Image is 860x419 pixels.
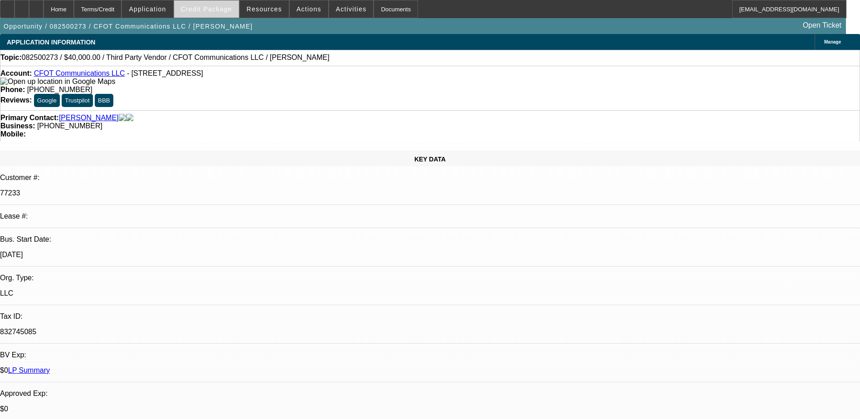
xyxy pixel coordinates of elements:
button: Activities [329,0,374,18]
span: Application [129,5,166,13]
strong: Phone: [0,86,25,93]
button: Credit Package [174,0,239,18]
strong: Account: [0,69,32,77]
a: LP Summary [8,366,50,374]
strong: Reviews: [0,96,32,104]
button: Trustpilot [62,94,92,107]
strong: Business: [0,122,35,130]
span: Credit Package [181,5,232,13]
button: Google [34,94,60,107]
span: Opportunity / 082500273 / CFOT Communications LLC / [PERSON_NAME] [4,23,253,30]
button: Resources [240,0,289,18]
a: [PERSON_NAME] [59,114,119,122]
span: Activities [336,5,367,13]
a: CFOT Communications LLC [34,69,125,77]
span: [PHONE_NUMBER] [27,86,92,93]
a: View Google Maps [0,78,115,85]
img: Open up location in Google Maps [0,78,115,86]
img: facebook-icon.png [119,114,126,122]
button: BBB [95,94,113,107]
button: Application [122,0,173,18]
span: KEY DATA [414,156,446,163]
strong: Mobile: [0,130,26,138]
span: APPLICATION INFORMATION [7,39,95,46]
span: [PHONE_NUMBER] [37,122,102,130]
img: linkedin-icon.png [126,114,133,122]
a: Open Ticket [799,18,845,33]
span: Resources [247,5,282,13]
span: Manage [824,39,841,44]
span: - [STREET_ADDRESS] [127,69,203,77]
strong: Topic: [0,54,22,62]
span: Actions [296,5,321,13]
span: 082500273 / $40,000.00 / Third Party Vendor / CFOT Communications LLC / [PERSON_NAME] [22,54,330,62]
button: Actions [290,0,328,18]
strong: Primary Contact: [0,114,59,122]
